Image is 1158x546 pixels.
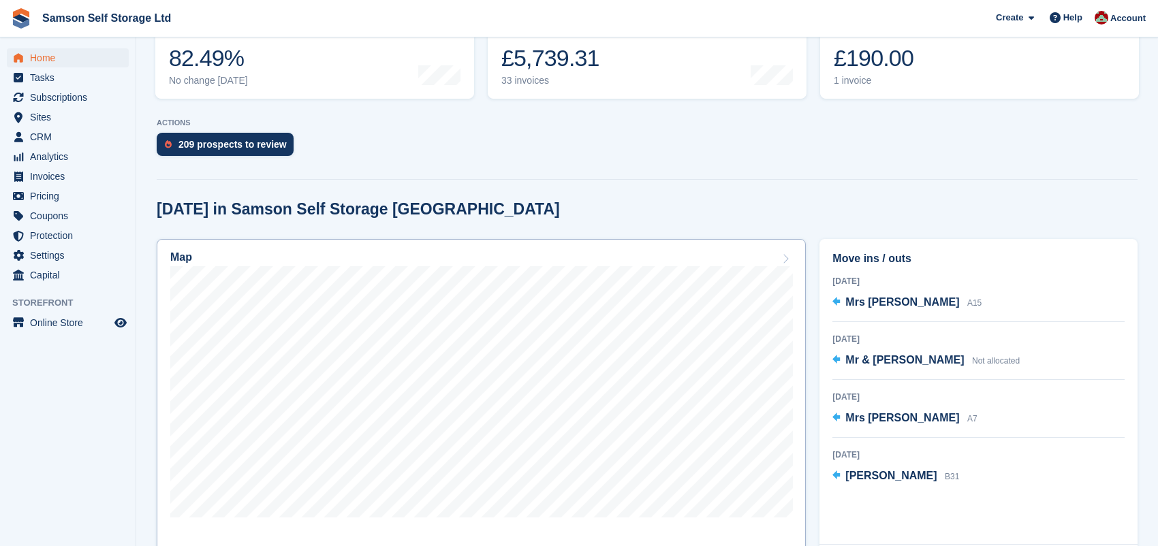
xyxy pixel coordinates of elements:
h2: Map [170,251,192,263]
a: menu [7,108,129,127]
span: Protection [30,226,112,245]
span: Mr & [PERSON_NAME] [845,354,964,366]
span: Sites [30,108,112,127]
a: Mrs [PERSON_NAME] A7 [832,410,977,428]
div: [DATE] [832,333,1125,345]
span: CRM [30,127,112,146]
a: menu [7,68,129,87]
a: menu [7,313,129,332]
span: Mrs [PERSON_NAME] [845,412,959,423]
span: Storefront [12,296,136,310]
a: [PERSON_NAME] B31 [832,468,959,485]
span: Mrs [PERSON_NAME] [845,296,959,308]
div: £190.00 [834,44,927,72]
h2: Move ins / outs [832,251,1125,267]
a: Month-to-date sales £5,739.31 33 invoices [488,12,807,99]
a: menu [7,127,129,146]
a: Samson Self Storage Ltd [37,7,176,29]
span: Coupons [30,206,112,225]
div: 82.49% [169,44,248,72]
a: Awaiting payment £190.00 1 invoice [820,12,1139,99]
a: menu [7,167,129,186]
a: Mr & [PERSON_NAME] Not allocated [832,352,1020,370]
a: Preview store [112,315,129,331]
img: Ian [1095,11,1108,25]
div: [DATE] [832,275,1125,287]
a: menu [7,226,129,245]
span: Create [996,11,1023,25]
div: No change [DATE] [169,75,248,86]
a: menu [7,206,129,225]
a: menu [7,266,129,285]
div: £5,739.31 [501,44,603,72]
a: menu [7,48,129,67]
span: A15 [967,298,982,308]
div: 1 invoice [834,75,927,86]
p: ACTIONS [157,118,1138,127]
span: Analytics [30,147,112,166]
a: menu [7,147,129,166]
span: [PERSON_NAME] [845,470,937,481]
a: Occupancy 82.49% No change [DATE] [155,12,474,99]
span: Tasks [30,68,112,87]
a: menu [7,88,129,107]
span: Subscriptions [30,88,112,107]
a: menu [7,187,129,206]
div: 209 prospects to review [178,139,287,150]
span: Online Store [30,313,112,332]
span: Home [30,48,112,67]
span: Not allocated [972,356,1020,366]
div: 33 invoices [501,75,603,86]
span: B31 [945,472,959,481]
h2: [DATE] in Samson Self Storage [GEOGRAPHIC_DATA] [157,200,560,219]
span: Pricing [30,187,112,206]
a: 209 prospects to review [157,133,300,163]
span: Capital [30,266,112,285]
span: Settings [30,246,112,265]
span: Account [1110,12,1146,25]
img: prospect-51fa495bee0391a8d652442698ab0144808aea92771e9ea1ae160a38d050c398.svg [165,140,172,148]
span: A7 [967,414,977,423]
span: Help [1063,11,1082,25]
a: Mrs [PERSON_NAME] A15 [832,294,982,312]
div: [DATE] [832,391,1125,403]
a: menu [7,246,129,265]
img: stora-icon-8386f47178a22dfd0bd8f6a31ec36ba5ce8667c1dd55bd0f319d3a0aa187defe.svg [11,8,31,29]
span: Invoices [30,167,112,186]
div: [DATE] [832,449,1125,461]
